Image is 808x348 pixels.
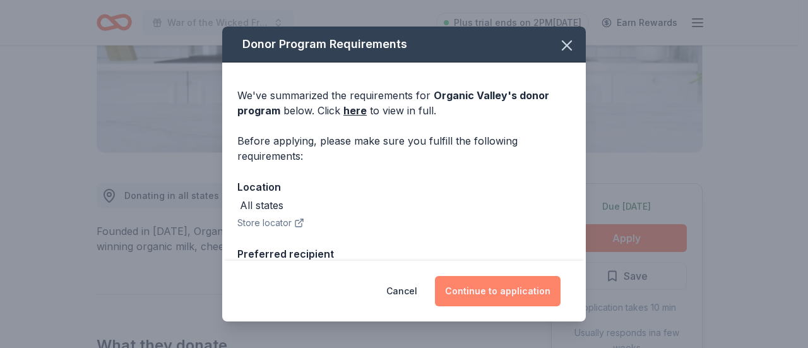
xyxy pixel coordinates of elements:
button: Cancel [386,276,417,306]
div: Before applying, please make sure you fulfill the following requirements: [237,133,571,164]
div: We've summarized the requirements for below. Click to view in full. [237,88,571,118]
div: Donor Program Requirements [222,27,586,63]
div: Preferred recipient [237,246,571,262]
div: All states [240,198,283,213]
button: Continue to application [435,276,561,306]
button: Store locator [237,215,304,231]
a: here [343,103,367,118]
div: Location [237,179,571,195]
